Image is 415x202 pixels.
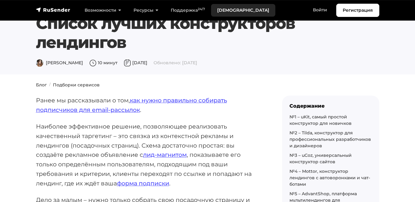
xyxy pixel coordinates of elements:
[154,60,197,65] span: Обновлено: [DATE]
[198,7,205,11] sup: 24/7
[124,60,147,65] span: [DATE]
[117,180,169,187] a: форма подписки
[36,122,262,188] p: Наиболее эффективное решение, позволяющее реализовать качественный таргетинг – это связка из конт...
[36,82,47,88] a: Блог
[336,4,379,17] a: Регистрация
[78,4,127,17] a: Возможности
[36,96,262,114] p: Ранее мы рассказывали о том, .
[127,4,165,17] a: Ресурсы
[36,97,227,113] a: как нужно правильно собирать подписчиков для email-рассылок
[289,114,352,126] a: №1 – uKit, самый простой конструктор для новичков
[307,4,333,16] a: Войти
[89,59,97,67] img: Время чтения
[47,82,100,88] li: Подборки сервисов
[211,4,275,17] a: [DEMOGRAPHIC_DATA]
[124,59,131,67] img: Дата публикации
[289,130,371,149] a: №2 – Tilda, конструктор для профессиональных разработчиков и дизайнеров
[36,7,70,13] img: RuSender
[36,14,350,52] h1: Список лучших конструкторов лендингов
[89,60,118,65] span: 10 минут
[32,82,383,88] nav: breadcrumb
[289,103,372,109] div: Содержание
[165,4,211,17] a: Поддержка24/7
[36,60,83,65] span: [PERSON_NAME]
[143,151,187,158] a: лид-магнитом
[289,152,352,164] a: №3 – uCoz, универсальный конструктор сайтов
[289,168,370,187] a: №4 – Mottor, конструктор лендингов с автоворонками и чат-ботами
